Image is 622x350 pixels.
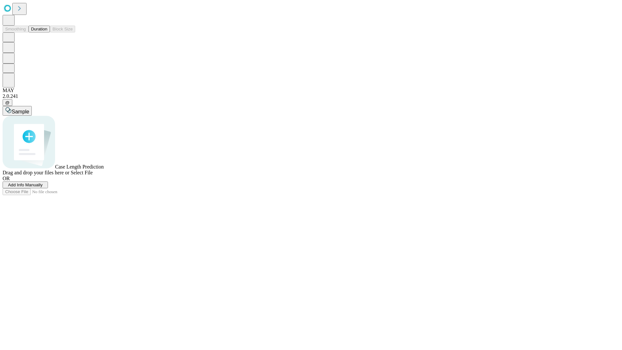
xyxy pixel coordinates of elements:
[3,99,12,106] button: @
[3,26,29,32] button: Smoothing
[8,182,43,187] span: Add Info Manually
[3,176,10,181] span: OR
[3,106,32,116] button: Sample
[3,181,48,188] button: Add Info Manually
[29,26,50,32] button: Duration
[3,93,619,99] div: 2.0.241
[3,87,619,93] div: MAY
[3,170,69,175] span: Drag and drop your files here or
[50,26,75,32] button: Block Size
[55,164,104,169] span: Case Length Prediction
[5,100,10,105] span: @
[71,170,93,175] span: Select File
[12,109,29,114] span: Sample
